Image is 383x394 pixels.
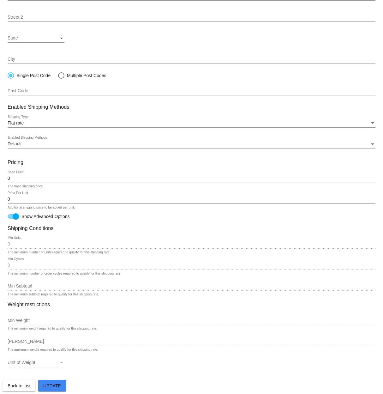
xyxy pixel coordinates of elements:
h3: Weight restrictions [8,301,375,307]
h3: Pricing [8,159,375,165]
span: Default [8,141,21,146]
input: Street 2 [8,15,375,20]
mat-select: Enabled Shipping Methods [8,142,375,147]
input: Post Code [8,88,375,94]
input: Min Units [8,242,375,247]
input: Base Price [8,176,375,181]
div: Single Post Code [14,73,51,78]
mat-select: Shipping Type [8,121,375,126]
input: Max Weight [8,339,375,344]
input: Price Per Unit [8,197,375,202]
div: The minimum number of order cycles required to qualify for this shipping rate. [8,272,121,276]
input: Min Subtotal [8,284,375,289]
span: Back to List [8,383,30,388]
mat-select: Unit of Weight [8,360,64,365]
button: Update [38,380,66,391]
span: State [8,35,18,40]
div: The minimum weight required to qualify for this shipping rate. [8,327,97,330]
button: Back to List [3,380,35,391]
div: Additional shipping price to be added per unit. [8,206,75,209]
div: The minimum number of units required to qualify for this shipping rate. [8,251,111,254]
div: Multiple Post Codes [64,73,106,78]
span: Unit of Weight [8,360,35,365]
div: The minimum subtotal required to qualify for this shipping rate. [8,293,99,296]
span: Flat rate [8,120,24,125]
input: Min Weight [8,318,375,323]
div: The base shipping price. [8,185,44,188]
input: City [8,57,375,62]
div: The maximum weight required to qualify for this shipping rate. [8,348,98,352]
span: Update [43,383,61,388]
span: Show Advanced Options [21,213,70,220]
h3: Enabled Shipping Methods [8,104,375,110]
h3: Shipping Conditions [8,225,375,231]
input: Min Cycles [8,263,375,268]
mat-select: State [8,36,64,41]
